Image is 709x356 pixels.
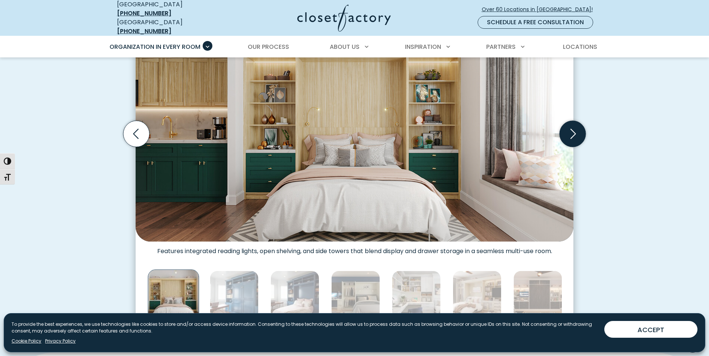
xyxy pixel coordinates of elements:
img: Navy blue built-in wall bed with surrounding bookcases and upper storage [270,271,319,319]
img: Wall bed built into shaker cabinetry in office, includes crown molding and goose neck lighting. [392,271,441,319]
img: Wall bed with integrated work station, goose neck lighting, LED hanging rods, and dual-tone cabin... [331,271,380,319]
img: Elegant cream-toned wall bed with TV display, decorative shelving, and frosted glass cabinet doors [453,271,501,319]
span: Organization in Every Room [110,42,200,51]
img: Light wood wall bed open with custom green side drawers and open bookshelves [136,12,573,242]
img: Closet Factory Logo [297,4,391,32]
a: Over 60 Locations in [GEOGRAPHIC_DATA]! [481,3,599,16]
figcaption: Features integrated reading lights, open shelving, and side towers that blend display and drawer ... [136,242,573,255]
a: Cookie Policy [12,338,41,344]
p: To provide the best experiences, we use technologies like cookies to store and/or access device i... [12,321,598,334]
nav: Primary Menu [104,37,605,57]
button: Previous slide [120,118,152,150]
button: ACCEPT [604,321,697,338]
span: Our Process [248,42,289,51]
a: [PHONE_NUMBER] [117,9,171,18]
div: [GEOGRAPHIC_DATA] [117,18,225,36]
img: Custom wall bed cabinetry in navy blue with built-in bookshelves and concealed bed [210,271,259,319]
span: About Us [330,42,360,51]
button: Next slide [557,118,589,150]
span: Locations [563,42,597,51]
a: Schedule a Free Consultation [478,16,593,29]
span: Over 60 Locations in [GEOGRAPHIC_DATA]! [482,6,599,13]
img: Contemporary two-tone wall bed in dark espresso and light ash, surrounded by integrated media cab... [513,271,562,319]
a: [PHONE_NUMBER] [117,27,171,35]
img: Light wood wall bed open with custom green side drawers and open bookshelves [148,270,199,321]
span: Partners [486,42,516,51]
span: Inspiration [405,42,441,51]
a: Privacy Policy [45,338,76,344]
